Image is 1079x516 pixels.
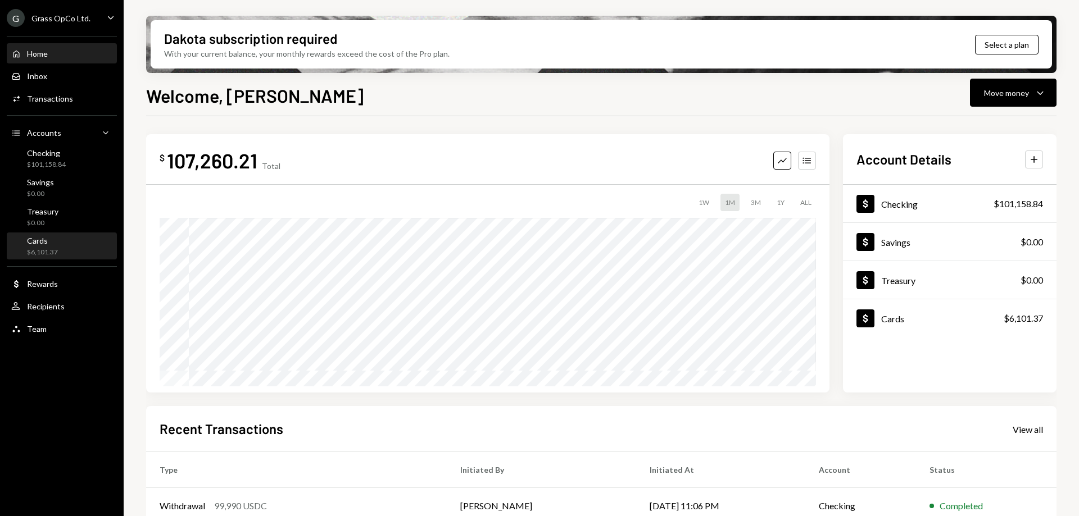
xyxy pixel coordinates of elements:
a: Home [7,43,117,63]
div: Grass OpCo Ltd. [31,13,90,23]
a: Cards$6,101.37 [7,232,117,259]
div: Move money [984,87,1029,99]
h2: Recent Transactions [160,419,283,438]
th: Status [916,452,1057,488]
div: 3M [746,194,765,211]
div: Dakota subscription required [164,29,337,48]
div: Transactions [27,94,73,103]
a: Treasury$0.00 [843,261,1057,299]
div: 1M [720,194,740,211]
div: Savings [27,177,54,187]
button: Move money [970,79,1057,107]
a: Savings$0.00 [843,223,1057,261]
div: Recipients [27,302,65,311]
div: 99,990 USDC [214,499,267,513]
a: Recipients [7,296,117,316]
div: $6,101.37 [1004,312,1043,325]
h1: Welcome, [PERSON_NAME] [146,84,364,107]
div: Treasury [881,275,915,286]
button: Select a plan [975,35,1039,54]
div: Checking [27,148,66,158]
a: View all [1013,423,1043,435]
div: Completed [940,499,983,513]
div: Home [27,49,48,58]
h2: Account Details [856,150,951,168]
th: Account [805,452,916,488]
div: Total [262,161,280,171]
a: Inbox [7,66,117,86]
th: Type [146,452,447,488]
div: $ [160,152,165,163]
a: Rewards [7,273,117,294]
div: Cards [881,313,904,324]
div: $6,101.37 [27,248,58,257]
div: 107,260.21 [167,148,257,173]
a: Checking$101,158.84 [7,145,117,172]
th: Initiated At [636,452,805,488]
a: Checking$101,158.84 [843,185,1057,222]
th: Initiated By [447,452,636,488]
a: Cards$6,101.37 [843,299,1057,337]
div: $0.00 [1021,273,1043,287]
div: Accounts [27,128,61,138]
div: Checking [881,199,918,209]
div: 1Y [772,194,789,211]
div: Withdrawal [160,499,205,513]
a: Treasury$0.00 [7,203,117,230]
div: Savings [881,237,910,248]
div: Team [27,324,47,334]
div: $0.00 [1021,235,1043,249]
div: Rewards [27,279,58,289]
div: $101,158.84 [27,160,66,170]
div: $0.00 [27,218,58,228]
div: G [7,9,25,27]
a: Team [7,318,117,339]
div: ALL [796,194,816,211]
div: 1W [694,194,714,211]
div: $101,158.84 [994,197,1043,211]
a: Savings$0.00 [7,174,117,201]
div: With your current balance, your monthly rewards exceed the cost of the Pro plan. [164,48,450,60]
a: Transactions [7,88,117,108]
div: Treasury [27,207,58,216]
div: View all [1013,424,1043,435]
a: Accounts [7,122,117,143]
div: $0.00 [27,189,54,199]
div: Cards [27,236,58,245]
div: Inbox [27,71,47,81]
